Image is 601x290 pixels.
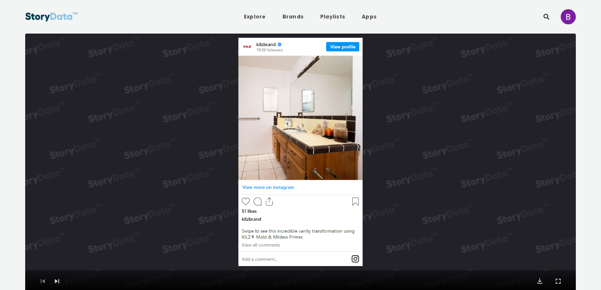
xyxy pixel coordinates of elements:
a: Playlists [314,9,352,24]
a: Brands [276,9,310,24]
button: Next Asset [53,277,61,285]
img: ACg8ocJ3tsTubkyRGS1hNQ3J_RX-VOuYk51qQoek59MQyNfIhGJkmA=s96-c [561,9,576,24]
a: Explore [237,9,272,24]
button: Download [536,277,544,285]
a: Apps [355,9,383,24]
button: Fullscreen [554,277,562,285]
img: StoryData Logo [25,9,78,24]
